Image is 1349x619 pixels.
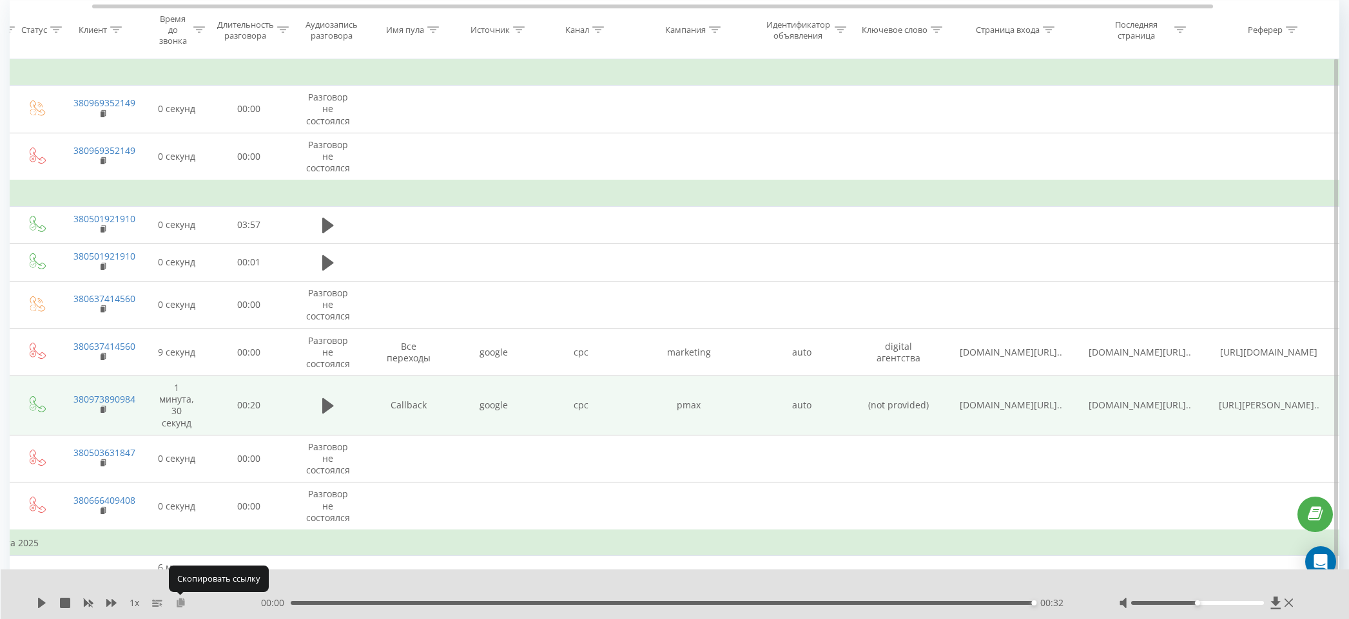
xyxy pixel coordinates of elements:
[960,399,1062,411] span: [DOMAIN_NAME][URL]..
[1205,329,1334,376] td: [URL][DOMAIN_NAME]
[306,91,350,126] span: Разговор не состоялся
[209,376,289,435] td: 00:20
[764,19,831,41] div: Идентификатор объявления
[538,556,625,604] td: cpc
[1205,556,1334,604] td: [URL][DOMAIN_NAME]
[1040,596,1063,609] span: 00:32
[625,329,753,376] td: marketing
[144,243,209,281] td: 0 секунд
[306,334,350,370] span: Разговор не состоялся
[209,329,289,376] td: 00:00
[1089,346,1191,358] span: [DOMAIN_NAME][URL]..
[306,441,350,476] span: Разговор не состоялся
[1219,399,1319,411] span: [URL][PERSON_NAME]..
[1248,24,1283,35] div: Реферер
[73,567,135,579] a: 380633367916
[33,56,240,82] input: Untitled
[538,329,625,376] td: cpc
[73,340,135,352] a: 380637414560
[367,376,451,435] td: Callback
[38,123,235,144] button: Clip a block
[38,102,235,123] button: Clip a selection (Select text first)
[209,243,289,281] td: 00:01
[144,206,209,243] td: 0 секунд
[73,494,135,506] a: 380666409408
[625,376,753,435] td: pmax
[753,329,850,376] td: auto
[209,281,289,329] td: 00:00
[73,393,135,405] a: 380973890984
[53,552,96,567] span: Inbox Panel
[850,376,947,435] td: (not provided)
[73,446,135,459] a: 380503631847
[144,482,209,530] td: 0 секунд
[976,24,1040,35] div: Страница входа
[625,556,753,604] td: DASH-Search-Order
[862,24,927,35] div: Ключевое слово
[538,376,625,435] td: cpc
[386,24,424,35] div: Имя пула
[1031,600,1036,605] div: Accessibility label
[471,24,510,35] div: Источник
[169,566,269,591] div: Скопировать ссылку
[59,149,118,159] span: Clip a screenshot
[665,24,706,35] div: Кампания
[306,488,350,523] span: Разговор не состоялся
[32,535,233,549] div: Destination
[144,133,209,180] td: 0 секунд
[209,482,289,530] td: 00:00
[130,596,139,609] span: 1 x
[59,87,117,97] span: Clip a bookmark
[753,556,850,604] td: auto
[38,82,235,102] button: Clip a bookmark
[306,138,350,174] span: Разговор не состоялся
[1195,600,1200,605] div: Accessibility label
[451,556,538,604] td: google
[155,14,190,46] div: Время до звонка
[1089,399,1191,411] span: [DOMAIN_NAME][URL]..
[61,17,84,28] span: xTiles
[144,281,209,329] td: 0 секунд
[38,144,235,164] button: Clip a screenshot
[73,292,135,305] a: 380637414560
[367,329,451,376] td: Все переходы
[753,376,850,435] td: auto
[73,213,135,225] a: 380501921910
[850,556,947,604] td: заказать рекламу товара
[73,97,135,109] a: 380969352149
[1305,546,1336,577] div: Open Intercom Messenger
[144,435,209,482] td: 0 секунд
[59,108,172,118] span: Clip a selection (Select text first)
[300,19,363,41] div: Аудиозапись разговора
[306,287,350,322] span: Разговор не состоялся
[850,329,947,376] td: digital агентства
[59,128,101,138] span: Clip a block
[451,329,538,376] td: google
[144,86,209,133] td: 0 секунд
[1102,19,1171,41] div: Последняя страница
[144,329,209,376] td: 9 секунд
[209,133,289,180] td: 00:00
[209,86,289,133] td: 00:00
[209,435,289,482] td: 00:00
[261,596,291,609] span: 00:00
[156,182,226,197] span: Clear all and close
[73,144,135,157] a: 380969352149
[451,376,538,435] td: google
[79,24,107,35] div: Клиент
[209,206,289,243] td: 03:57
[960,346,1062,358] span: [DOMAIN_NAME][URL]..
[209,556,289,604] td: 00:08
[144,556,209,604] td: 6 минут, 53 секунды
[21,24,47,35] div: Статус
[217,19,274,41] div: Длительность разговора
[565,24,589,35] div: Канал
[73,250,135,262] a: 380501921910
[144,376,209,435] td: 1 минута, 30 секунд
